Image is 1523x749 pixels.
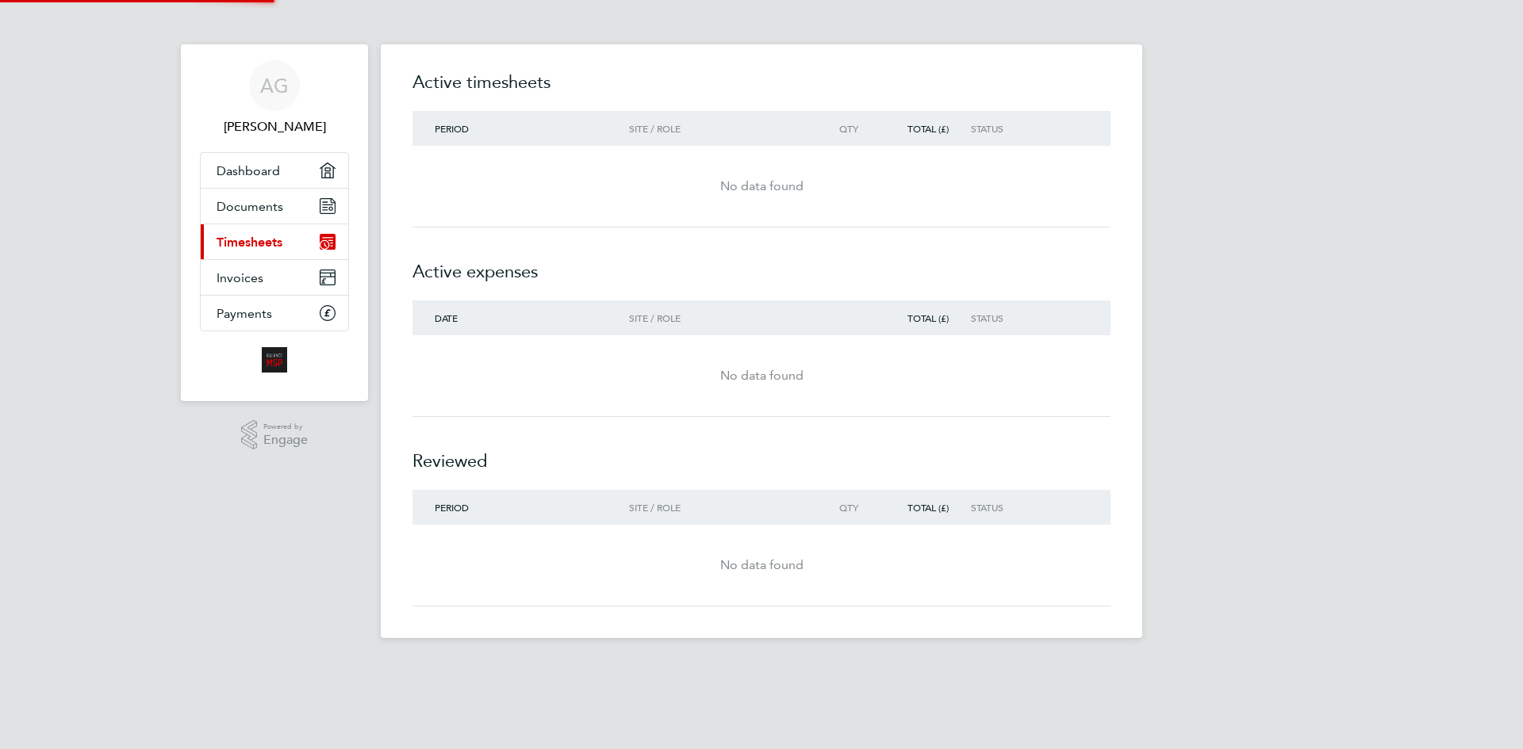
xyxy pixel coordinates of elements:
[880,123,971,134] div: Total (£)
[971,312,1068,323] div: Status
[241,420,309,450] a: Powered byEngage
[412,556,1111,575] div: No data found
[811,123,880,134] div: Qty
[200,117,349,136] span: Aiden Grover
[412,227,1111,300] h2: Active expenses
[629,123,811,134] div: Site / Role
[412,366,1111,385] div: No data found
[217,199,283,214] span: Documents
[971,502,1068,513] div: Status
[200,347,349,373] a: Go to home page
[629,502,811,513] div: Site / Role
[201,189,348,224] a: Documents
[260,75,289,96] span: AG
[181,44,368,401] nav: Main navigation
[201,296,348,331] a: Payments
[880,312,971,323] div: Total (£)
[217,306,272,321] span: Payments
[263,434,308,447] span: Engage
[412,312,629,323] div: Date
[201,260,348,295] a: Invoices
[971,123,1068,134] div: Status
[217,163,280,178] span: Dashboard
[201,153,348,188] a: Dashboard
[263,420,308,434] span: Powered by
[412,417,1111,490] h2: Reviewed
[435,122,469,135] span: Period
[200,60,349,136] a: AG[PERSON_NAME]
[201,224,348,259] a: Timesheets
[412,70,1111,111] h2: Active timesheets
[217,235,282,250] span: Timesheets
[811,502,880,513] div: Qty
[435,501,469,514] span: Period
[262,347,287,373] img: alliancemsp-logo-retina.png
[217,270,263,285] span: Invoices
[412,177,1111,196] div: No data found
[629,312,811,323] div: Site / Role
[880,502,971,513] div: Total (£)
